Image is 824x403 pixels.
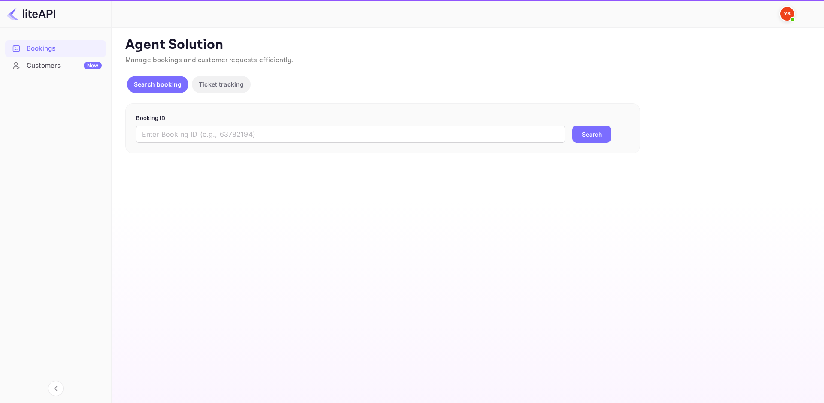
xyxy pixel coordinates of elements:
[7,7,55,21] img: LiteAPI logo
[572,126,611,143] button: Search
[199,80,244,89] p: Ticket tracking
[5,40,106,56] a: Bookings
[27,44,102,54] div: Bookings
[134,80,182,89] p: Search booking
[136,114,630,123] p: Booking ID
[136,126,565,143] input: Enter Booking ID (e.g., 63782194)
[5,57,106,73] a: CustomersNew
[125,36,809,54] p: Agent Solution
[5,40,106,57] div: Bookings
[84,62,102,69] div: New
[27,61,102,71] div: Customers
[48,381,64,396] button: Collapse navigation
[125,56,294,65] span: Manage bookings and customer requests efficiently.
[5,57,106,74] div: CustomersNew
[780,7,794,21] img: Yandex Support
